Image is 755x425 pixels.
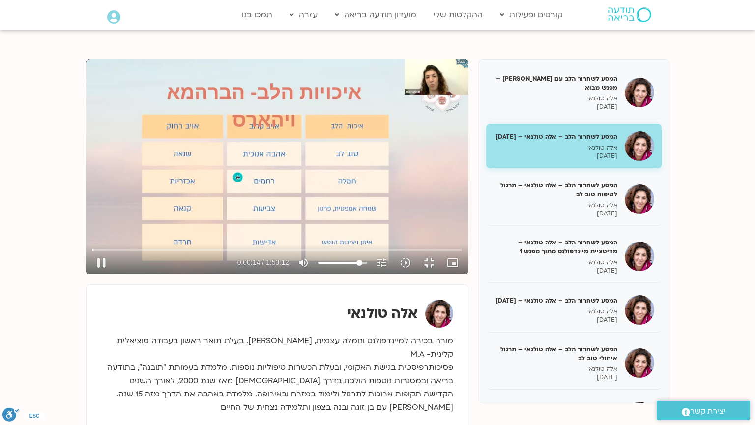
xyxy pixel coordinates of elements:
[285,5,322,24] a: עזרה
[625,131,654,161] img: המסע לשחרור הלב – אלה טולנאי – 12/11/24
[625,242,654,271] img: המסע לשחרור הלב – אלה טולנאי – מדיטציית מיינדפולנס מתוך מפגש 1
[625,78,654,107] img: המסע לשחרור הלב עם אלה טולנאי – מפגש מבוא
[494,296,617,305] h5: המסע לשחרור הלב – אלה טולנאי – [DATE]
[625,295,654,325] img: המסע לשחרור הלב – אלה טולנאי – 19/11/24
[494,181,617,199] h5: המסע לשחרור הלב – אלה טולנאי – תרגול לטיפוח טוב לב
[494,132,617,141] h5: המסע לשחרור הלב – אלה טולנאי – [DATE]
[494,373,617,382] p: [DATE]
[690,405,726,418] span: יצירת קשר
[494,144,617,152] p: אלה טולנאי
[608,7,651,22] img: תודעה בריאה
[494,238,617,256] h5: המסע לשחרור הלב – אלה טולנאי – מדיטציית מיינדפולנס מתוך מפגש 1
[657,401,750,420] a: יצירת קשר
[494,103,617,111] p: [DATE]
[494,316,617,324] p: [DATE]
[348,304,418,323] strong: אלה טולנאי
[101,334,453,414] p: מורה בכירה למיינדפולנס וחמלה עצמית, [PERSON_NAME]. בעלת תואר ראשון בעבודה סוציאלית קלינית- M.A פס...
[425,300,453,328] img: אלה טולנאי
[495,5,568,24] a: קורסים ופעילות
[494,365,617,373] p: אלה טולנאי
[625,348,654,378] img: המסע לשחרור הלב – אלה טולנאי – תרגול איחולי טוב לב
[494,152,617,160] p: [DATE]
[494,267,617,275] p: [DATE]
[237,5,277,24] a: תמכו בנו
[494,307,617,316] p: אלה טולנאי
[625,184,654,214] img: המסע לשחרור הלב – אלה טולנאי – תרגול לטיפוח טוב לב
[494,402,617,411] h5: המסע לשחרור הלב – אלה טולנאי – [DATE]
[494,74,617,92] h5: המסע לשחרור הלב עם [PERSON_NAME] – מפגש מבוא
[330,5,421,24] a: מועדון תודעה בריאה
[429,5,488,24] a: ההקלטות שלי
[494,201,617,210] p: אלה טולנאי
[494,345,617,363] h5: המסע לשחרור הלב – אלה טולנאי – תרגול איחולי טוב לב
[494,94,617,103] p: אלה טולנאי
[494,258,617,267] p: אלה טולנאי
[494,210,617,218] p: [DATE]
